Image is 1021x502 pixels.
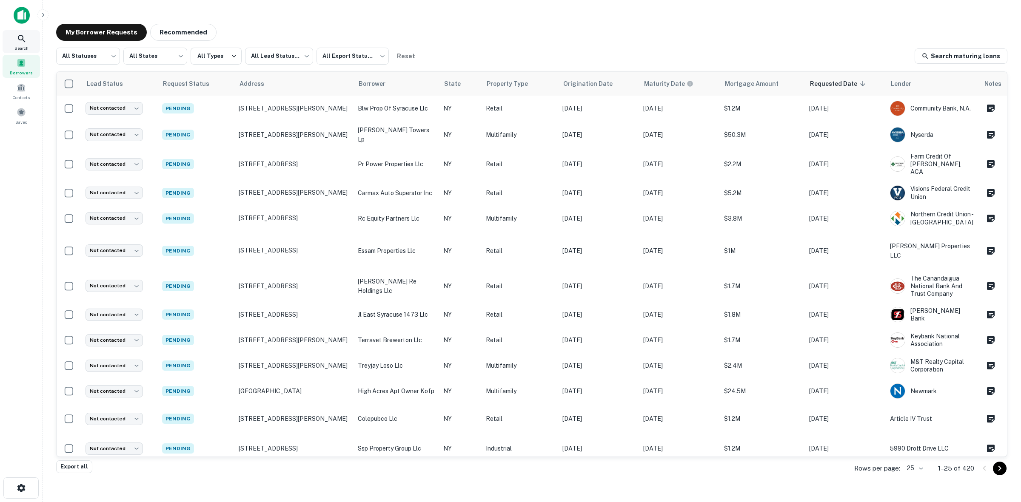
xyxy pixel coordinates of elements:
img: picture [890,101,905,116]
div: Not contacted [86,158,143,170]
p: [DATE] [562,335,635,345]
p: Industrial [486,444,554,453]
p: [DATE] [643,335,716,345]
p: $1.2M [724,444,801,453]
p: Retail [486,414,554,423]
div: Search [3,30,40,53]
p: [DATE] [643,104,716,113]
p: [DATE] [809,246,881,255]
button: Create a note for this borrower request [984,212,998,225]
div: Nyserda [890,127,975,142]
span: Pending [162,188,194,198]
p: [DATE] [643,310,716,319]
p: [DATE] [809,104,881,113]
p: blw prop of syracuse llc [358,104,435,113]
img: picture [890,279,905,293]
p: [STREET_ADDRESS] [239,282,349,290]
p: [STREET_ADDRESS] [239,247,349,254]
p: [DATE] [562,104,635,113]
img: picture [890,333,905,347]
div: Maturity dates displayed may be estimated. Please contact the lender for the most accurate maturi... [644,79,693,88]
p: [DATE] [809,386,881,396]
p: [DATE] [809,281,881,291]
p: [DATE] [562,188,635,198]
p: [DATE] [809,214,881,223]
p: Multifamily [486,361,554,370]
span: Origination Date [563,79,624,89]
span: Notes [984,79,1002,89]
div: 25 [904,462,924,474]
p: Article IV Trust [890,414,975,423]
div: Not contacted [86,360,143,372]
img: picture [890,128,905,142]
p: [PERSON_NAME] Properties LLC [890,241,975,260]
img: capitalize-icon.png [14,7,30,24]
img: picture [890,211,905,226]
span: Pending [162,281,194,291]
span: Pending [162,130,194,140]
p: [DATE] [562,310,635,319]
div: Not contacted [86,334,143,346]
p: NY [443,104,477,113]
p: [STREET_ADDRESS][PERSON_NAME] [239,336,349,344]
span: Lender [891,79,922,89]
p: $1M [724,246,801,255]
span: Pending [162,386,194,396]
div: Not contacted [86,280,143,292]
th: Lender [886,72,979,96]
span: Requested Date [810,79,868,89]
p: NY [443,361,477,370]
p: carmax auto superstor inc [358,188,435,198]
span: Maturity dates displayed may be estimated. Please contact the lender for the most accurate maturi... [644,79,704,88]
p: [STREET_ADDRESS] [239,214,349,222]
div: Chat Widget [978,434,1021,475]
p: Retail [486,246,554,255]
p: $2.2M [724,159,801,169]
p: Retail [486,159,554,169]
p: [DATE] [809,130,881,139]
th: Address [234,72,354,96]
p: [DATE] [562,444,635,453]
p: jl east syracuse 1473 llc [358,310,435,319]
th: Request Status [158,72,234,96]
span: Pending [162,443,194,454]
button: Recommended [150,24,217,41]
div: Not contacted [86,187,143,199]
div: Not contacted [86,128,143,141]
div: Newmark [890,383,975,399]
p: Retail [486,104,554,113]
p: Multifamily [486,386,554,396]
div: All Lead Statuses [245,45,313,67]
button: My Borrower Requests [56,24,147,41]
p: NY [443,335,477,345]
span: Pending [162,246,194,256]
p: Retail [486,335,554,345]
span: Mortgage Amount [725,79,790,89]
p: NY [443,414,477,423]
p: $5.2M [724,188,801,198]
th: Lead Status [81,72,158,96]
p: [STREET_ADDRESS] [239,445,349,452]
button: Create a note for this borrower request [984,128,998,141]
p: [STREET_ADDRESS][PERSON_NAME] [239,189,349,196]
div: Saved [3,104,40,127]
p: treyjay loso llc [358,361,435,370]
p: $24.5M [724,386,801,396]
div: Not contacted [86,244,143,257]
p: pr power properties llc [358,159,435,169]
p: [DATE] [643,281,716,291]
div: Not contacted [86,102,143,114]
p: Rows per page: [854,463,900,474]
p: essam properties llc [358,246,435,255]
th: State [439,72,482,96]
div: Northern Credit Union - [GEOGRAPHIC_DATA] [890,210,975,226]
p: [PERSON_NAME] towers lp [358,125,435,144]
span: Pending [162,159,194,169]
a: Borrowers [3,55,40,78]
p: $1.7M [724,281,801,291]
button: Create a note for this borrower request [984,280,998,292]
p: [DATE] [809,444,881,453]
span: Pending [162,213,194,224]
p: [DATE] [643,246,716,255]
button: Create a note for this borrower request [984,359,998,372]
